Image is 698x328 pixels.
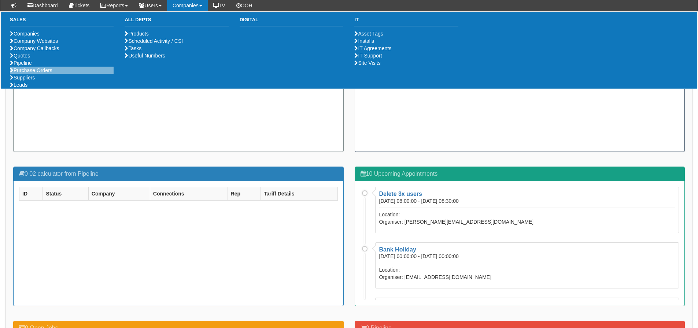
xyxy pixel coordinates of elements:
[125,31,148,37] a: Products
[19,187,43,201] th: ID
[125,38,183,44] a: Scheduled Activity / CSI
[10,82,27,88] a: Leads
[150,187,228,201] th: Connections
[10,75,35,81] a: Suppliers
[379,197,464,205] div: [DATE] 08:00:00 - [DATE] 08:30:00
[379,246,416,253] a: Bank Holiday
[10,17,114,26] h3: Sales
[125,17,228,26] h3: All Depts
[10,38,58,44] a: Company Websites
[10,60,32,66] a: Pipeline
[261,187,337,201] th: Tariff Details
[354,45,391,51] a: IT Agreements
[43,187,88,201] th: Status
[10,45,59,51] a: Company Callbacks
[379,253,464,260] div: [DATE] 00:00:00 - [DATE] 00:00:00
[10,53,30,59] a: Quotes
[354,17,458,26] h3: IT
[354,60,380,66] a: Site Visits
[240,17,343,26] h3: Digital
[228,187,261,201] th: Rep
[354,38,374,44] a: Installs
[10,67,52,73] a: Purchase Orders
[379,211,675,225] p: Location: Organiser: [PERSON_NAME][EMAIL_ADDRESS][DOMAIN_NAME]
[379,266,675,281] p: Location: Organiser: [EMAIL_ADDRESS][DOMAIN_NAME]
[379,191,422,197] a: Delete 3x users
[19,171,338,177] h3: 0 02 calculator from Pipeline
[10,31,40,37] a: Companies
[354,53,382,59] a: IT Support
[354,31,383,37] a: Asset Tags
[125,45,141,51] a: Tasks
[88,187,150,201] th: Company
[361,171,679,177] h3: 10 Upcoming Appointments
[125,53,165,59] a: Useful Numbers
